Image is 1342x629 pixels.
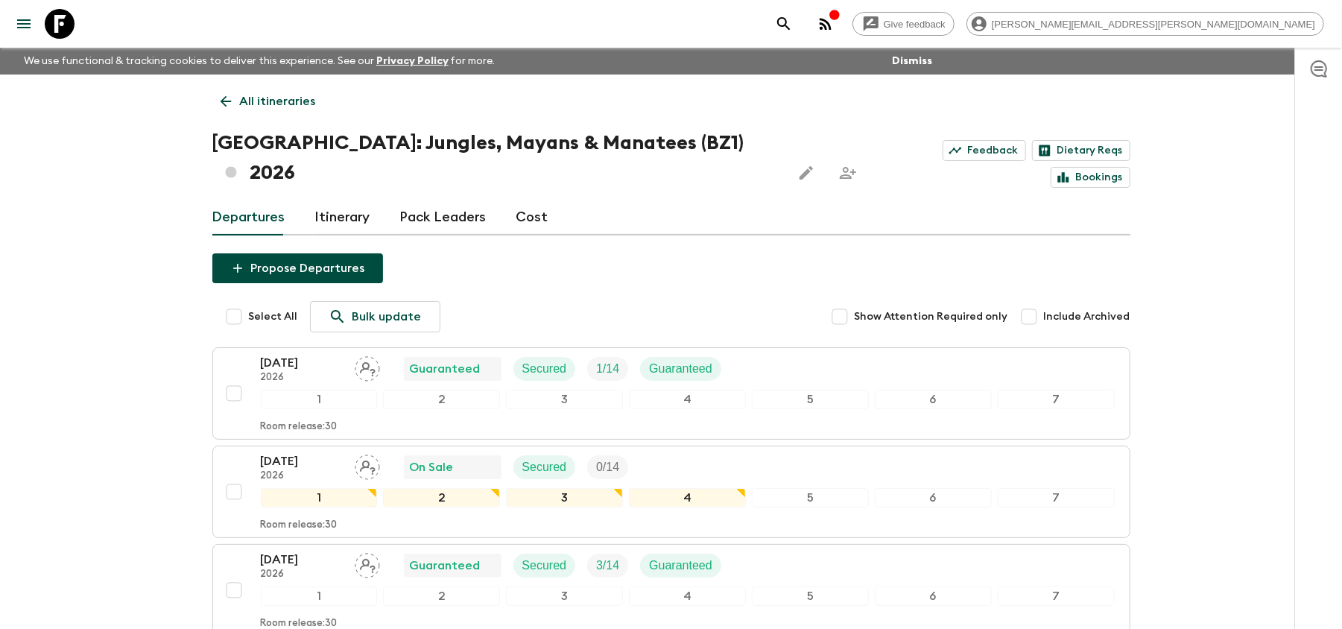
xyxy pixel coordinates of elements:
p: [DATE] [261,551,343,569]
a: Bookings [1051,167,1130,188]
div: 5 [752,390,869,409]
div: 3 [506,587,623,606]
a: Bulk update [310,301,440,332]
p: Secured [522,360,567,378]
p: 2026 [261,569,343,581]
div: 7 [998,587,1115,606]
button: search adventures [769,9,799,39]
p: 3 / 14 [596,557,619,575]
span: Select All [249,309,298,324]
p: Guaranteed [649,557,712,575]
p: We use functional & tracking cookies to deliver this experience. See our for more. [18,48,501,75]
div: 5 [752,488,869,508]
div: Trip Fill [587,554,628,578]
p: Bulk update [352,308,422,326]
div: 2 [383,488,500,508]
p: 2026 [261,372,343,384]
p: On Sale [410,458,454,476]
div: 4 [629,390,746,409]
span: Share this itinerary [833,158,863,188]
button: Propose Departures [212,253,383,283]
button: [DATE]2026Assign pack leaderGuaranteedSecuredTrip FillGuaranteed1234567Room release:30 [212,347,1130,440]
p: Guaranteed [649,360,712,378]
div: Secured [513,455,576,479]
div: 6 [875,488,992,508]
a: Privacy Policy [376,56,449,66]
a: Feedback [943,140,1026,161]
button: menu [9,9,39,39]
div: 7 [998,390,1115,409]
p: [DATE] [261,452,343,470]
a: All itineraries [212,86,324,116]
p: Guaranteed [410,557,481,575]
p: All itineraries [240,92,316,110]
p: 2026 [261,470,343,482]
a: Give feedback [852,12,955,36]
h1: [GEOGRAPHIC_DATA]: Jungles, Mayans & Manatees (BZ1) 2026 [212,128,780,188]
div: 1 [261,390,378,409]
p: 0 / 14 [596,458,619,476]
div: 7 [998,488,1115,508]
div: [PERSON_NAME][EMAIL_ADDRESS][PERSON_NAME][DOMAIN_NAME] [966,12,1324,36]
a: Departures [212,200,285,236]
p: Secured [522,458,567,476]
div: 3 [506,488,623,508]
span: Include Archived [1044,309,1130,324]
div: 6 [875,587,992,606]
span: Assign pack leader [355,459,380,471]
p: Secured [522,557,567,575]
p: 1 / 14 [596,360,619,378]
p: [DATE] [261,354,343,372]
div: Trip Fill [587,455,628,479]
p: Guaranteed [410,360,481,378]
div: Secured [513,554,576,578]
button: Edit this itinerary [791,158,821,188]
a: Dietary Reqs [1032,140,1130,161]
p: Room release: 30 [261,421,338,433]
div: 1 [261,488,378,508]
div: 2 [383,390,500,409]
div: Secured [513,357,576,381]
span: [PERSON_NAME][EMAIL_ADDRESS][PERSON_NAME][DOMAIN_NAME] [984,19,1323,30]
span: Show Attention Required only [855,309,1008,324]
div: 5 [752,587,869,606]
button: Dismiss [888,51,936,72]
div: 6 [875,390,992,409]
p: Room release: 30 [261,519,338,531]
a: Itinerary [315,200,370,236]
a: Pack Leaders [400,200,487,236]
span: Assign pack leader [355,557,380,569]
div: 4 [629,488,746,508]
span: Assign pack leader [355,361,380,373]
button: [DATE]2026Assign pack leaderOn SaleSecuredTrip Fill1234567Room release:30 [212,446,1130,538]
div: 3 [506,390,623,409]
a: Cost [516,200,548,236]
span: Give feedback [876,19,954,30]
div: 2 [383,587,500,606]
div: 1 [261,587,378,606]
div: 4 [629,587,746,606]
div: Trip Fill [587,357,628,381]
